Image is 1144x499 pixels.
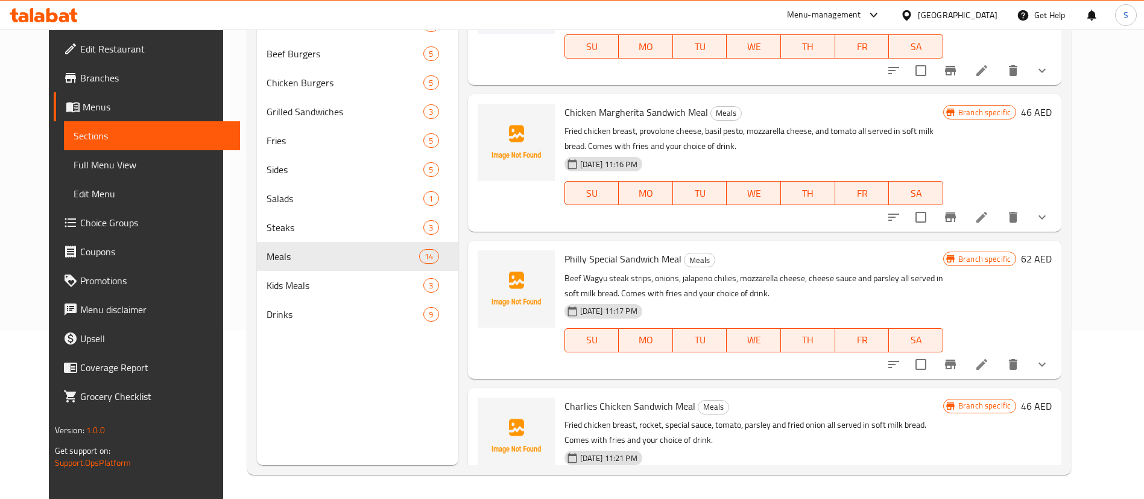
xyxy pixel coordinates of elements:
[575,305,642,317] span: [DATE] 11:17 PM
[257,300,458,329] div: Drinks9
[80,273,230,288] span: Promotions
[727,181,781,205] button: WE
[840,38,885,56] span: FR
[267,278,423,293] span: Kids Meals
[564,181,619,205] button: SU
[894,185,938,202] span: SA
[999,350,1028,379] button: delete
[711,106,741,120] span: Meals
[1035,63,1049,78] svg: Show Choices
[74,186,230,201] span: Edit Menu
[564,250,681,268] span: Philly Special Sandwich Meal
[1035,357,1049,372] svg: Show Choices
[619,328,673,352] button: MO
[267,220,423,235] span: Steaks
[74,157,230,172] span: Full Menu View
[619,181,673,205] button: MO
[267,307,423,322] span: Drinks
[83,100,230,114] span: Menus
[835,328,890,352] button: FR
[889,328,943,352] button: SA
[423,220,438,235] div: items
[54,237,240,266] a: Coupons
[975,210,989,224] a: Edit menu item
[80,360,230,375] span: Coverage Report
[1021,250,1052,267] h6: 62 AED
[786,38,830,56] span: TH
[999,56,1028,85] button: delete
[953,253,1016,265] span: Branch specific
[54,295,240,324] a: Menu disclaimer
[54,63,240,92] a: Branches
[257,68,458,97] div: Chicken Burgers5
[80,71,230,85] span: Branches
[678,331,722,349] span: TU
[54,324,240,353] a: Upsell
[1021,398,1052,415] h6: 46 AED
[879,350,908,379] button: sort-choices
[840,185,885,202] span: FR
[570,38,615,56] span: SU
[267,75,423,90] span: Chicken Burgers
[55,455,131,471] a: Support.OpsPlatform
[570,185,615,202] span: SU
[80,215,230,230] span: Choice Groups
[64,179,240,208] a: Edit Menu
[424,280,438,291] span: 3
[564,418,943,448] p: Fried chicken breast, rocket, special sauce, tomato, parsley and fried onion all served in soft m...
[879,56,908,85] button: sort-choices
[1028,350,1057,379] button: show more
[257,213,458,242] div: Steaks3
[936,56,965,85] button: Branch-specific-item
[80,42,230,56] span: Edit Restaurant
[423,307,438,322] div: items
[1021,104,1052,121] h6: 46 AED
[908,352,934,377] span: Select to update
[786,185,830,202] span: TH
[936,203,965,232] button: Branch-specific-item
[80,331,230,346] span: Upsell
[267,191,423,206] span: Salads
[678,38,722,56] span: TU
[424,135,438,147] span: 5
[424,193,438,205] span: 1
[80,244,230,259] span: Coupons
[54,34,240,63] a: Edit Restaurant
[267,46,423,61] span: Beef Burgers
[257,271,458,300] div: Kids Meals3
[478,250,555,328] img: Philly Special Sandwich Meal
[918,8,997,22] div: [GEOGRAPHIC_DATA]
[840,331,885,349] span: FR
[267,104,423,119] span: Grilled Sandwiches
[478,104,555,181] img: Chicken Margherita Sandwich Meal
[879,203,908,232] button: sort-choices
[684,253,715,267] span: Meals
[673,34,727,59] button: TU
[267,133,423,148] span: Fries
[673,328,727,352] button: TU
[889,181,943,205] button: SA
[267,162,423,177] span: Sides
[564,103,708,121] span: Chicken Margherita Sandwich Meal
[80,389,230,404] span: Grocery Checklist
[257,242,458,271] div: Meals14
[698,400,728,414] span: Meals
[781,34,835,59] button: TH
[975,63,989,78] a: Edit menu item
[564,328,619,352] button: SU
[727,34,781,59] button: WE
[953,107,1016,118] span: Branch specific
[424,222,438,234] span: 3
[267,249,419,264] div: Meals
[781,181,835,205] button: TH
[564,397,695,415] span: Charlies Chicken Sandwich Meal
[781,328,835,352] button: TH
[936,350,965,379] button: Branch-specific-item
[257,39,458,68] div: Beef Burgers5
[953,400,1016,412] span: Branch specific
[257,97,458,126] div: Grilled Sandwiches3
[894,331,938,349] span: SA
